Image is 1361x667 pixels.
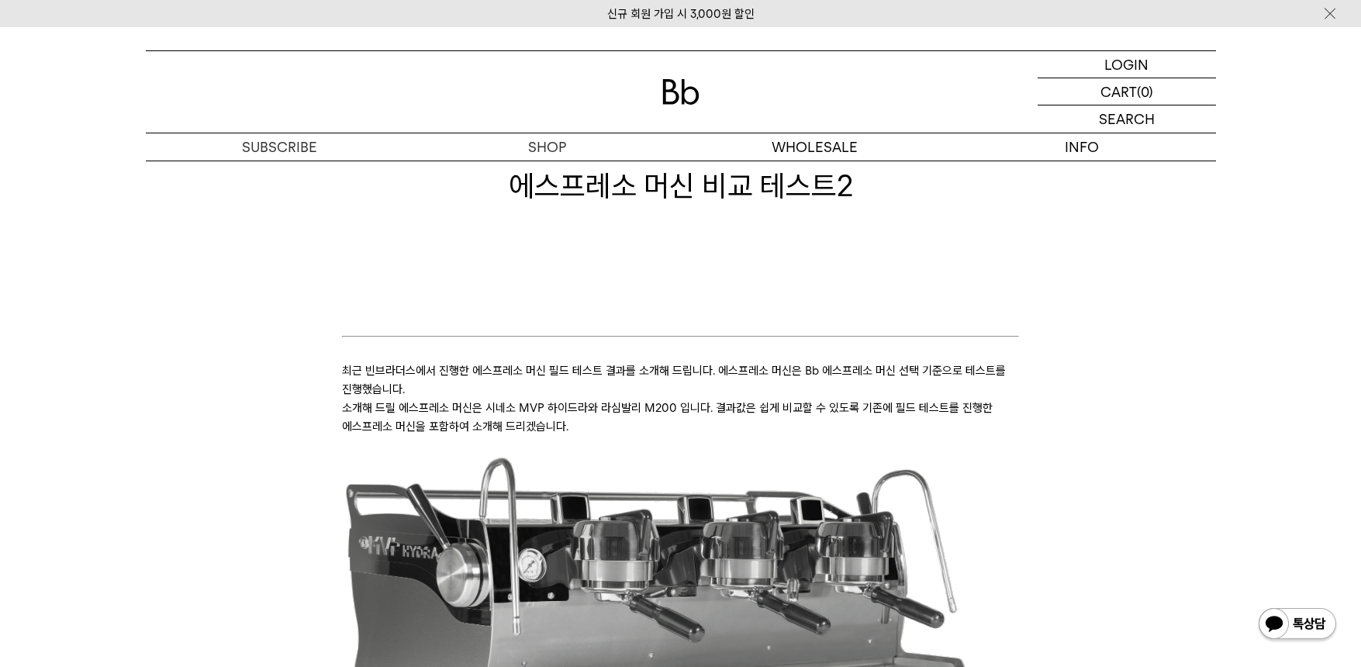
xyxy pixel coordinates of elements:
[1104,51,1149,78] p: LOGIN
[342,399,1019,436] p: 소개해 드릴 에스프레소 머신은 시네소 MVP 하이드라와 라심발리 M200 입니다. 결과값은 쉽게 비교할 수 있도록 기존에 필드 테스트를 진행한 에스프레소 머신을 포함하여 소개...
[948,133,1216,161] p: INFO
[413,133,681,161] a: SHOP
[146,165,1216,206] h1: 에스프레소 머신 비교 테스트2
[1257,607,1338,644] img: 카카오톡 채널 1:1 채팅 버튼
[146,133,413,161] a: SUBSCRIBE
[1038,51,1216,78] a: LOGIN
[342,361,1019,399] p: 최근 빈브라더스에서 진행한 에스프레소 머신 필드 테스트 결과를 소개해 드립니다. 에스프레소 머신은 Bb 에스프레소 머신 선택 기준으로 테스트를 진행했습니다.
[1038,78,1216,105] a: CART (0)
[1100,78,1137,105] p: CART
[607,7,755,21] a: 신규 회원 가입 시 3,000원 할인
[681,133,948,161] p: WHOLESALE
[1137,78,1153,105] p: (0)
[1099,105,1155,133] p: SEARCH
[662,79,699,105] img: 로고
